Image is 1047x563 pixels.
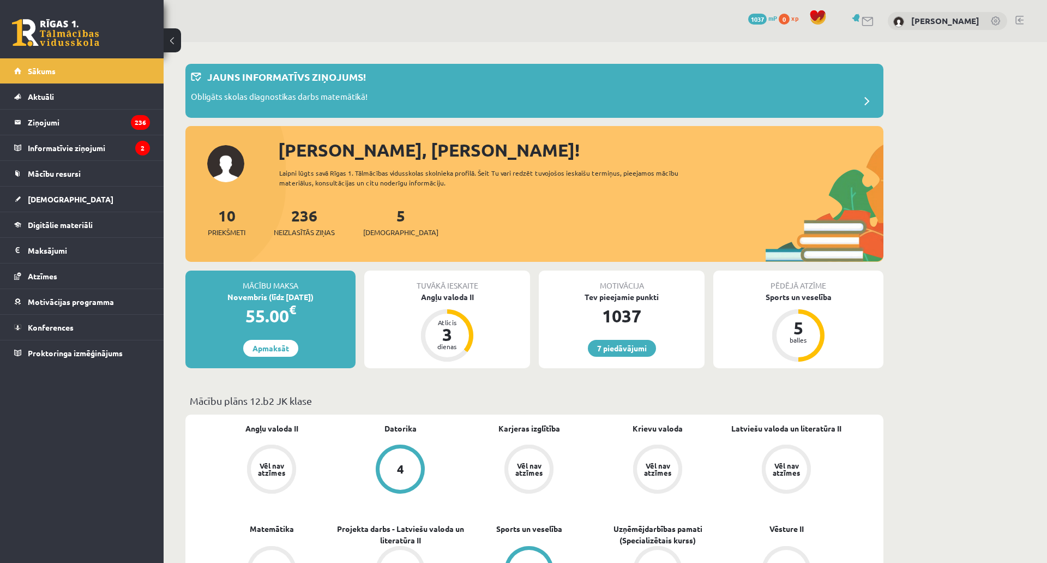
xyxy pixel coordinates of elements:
a: 7 piedāvājumi [588,340,656,357]
a: Apmaksāt [243,340,298,357]
span: Aktuāli [28,92,54,101]
a: Informatīvie ziņojumi2 [14,135,150,160]
a: 5[DEMOGRAPHIC_DATA] [363,206,438,238]
span: 1037 [748,14,767,25]
div: Atlicis [431,319,464,326]
a: [PERSON_NAME] [911,15,979,26]
div: dienas [431,343,464,350]
a: Karjeras izglītība [498,423,560,434]
a: 10Priekšmeti [208,206,245,238]
a: Uzņēmējdarbības pamati (Specializētais kurss) [593,523,722,546]
div: Vēl nav atzīmes [256,462,287,476]
a: Atzīmes [14,263,150,289]
div: Vēl nav atzīmes [771,462,802,476]
p: Mācību plāns 12.b2 JK klase [190,393,879,408]
a: Ziņojumi236 [14,110,150,135]
span: Neizlasītās ziņas [274,227,335,238]
a: 236Neizlasītās ziņas [274,206,335,238]
div: Angļu valoda II [364,291,530,303]
div: 3 [431,326,464,343]
img: Vladislavs Kudrašins [893,16,904,27]
div: 5 [782,319,815,337]
a: Vēl nav atzīmes [593,445,722,496]
a: Vēl nav atzīmes [465,445,593,496]
i: 2 [135,141,150,155]
div: 4 [397,463,404,475]
i: 236 [131,115,150,130]
a: [DEMOGRAPHIC_DATA] [14,187,150,212]
span: mP [768,14,777,22]
div: Novembris (līdz [DATE]) [185,291,356,303]
a: Projekta darbs - Latviešu valoda un literatūra II [336,523,465,546]
div: Tev pieejamie punkti [539,291,705,303]
a: Proktoringa izmēģinājums [14,340,150,366]
legend: Ziņojumi [28,110,150,135]
a: 0 xp [779,14,804,22]
span: Mācību resursi [28,169,81,178]
a: Vēsture II [769,523,804,535]
span: Priekšmeti [208,227,245,238]
a: Vēl nav atzīmes [722,445,851,496]
div: Tuvākā ieskaite [364,271,530,291]
span: Motivācijas programma [28,297,114,307]
a: Jauns informatīvs ziņojums! Obligāts skolas diagnostikas darbs matemātikā! [191,69,878,112]
div: Vēl nav atzīmes [642,462,673,476]
span: [DEMOGRAPHIC_DATA] [363,227,438,238]
div: Laipni lūgts savā Rīgas 1. Tālmācības vidusskolas skolnieka profilā. Šeit Tu vari redzēt tuvojošo... [279,168,698,188]
div: [PERSON_NAME], [PERSON_NAME]! [278,137,883,163]
span: Konferences [28,322,74,332]
span: Proktoringa izmēģinājums [28,348,123,358]
span: Digitālie materiāli [28,220,93,230]
div: Sports un veselība [713,291,883,303]
a: Krievu valoda [633,423,683,434]
a: Konferences [14,315,150,340]
div: Motivācija [539,271,705,291]
p: Jauns informatīvs ziņojums! [207,69,366,84]
span: Sākums [28,66,56,76]
a: Datorika [384,423,417,434]
a: Latviešu valoda un literatūra II [731,423,841,434]
div: balles [782,337,815,343]
a: Rīgas 1. Tālmācības vidusskola [12,19,99,46]
a: 1037 mP [748,14,777,22]
div: 55.00 [185,303,356,329]
span: xp [791,14,798,22]
p: Obligāts skolas diagnostikas darbs matemātikā! [191,91,368,106]
legend: Maksājumi [28,238,150,263]
a: 4 [336,445,465,496]
span: Atzīmes [28,271,57,281]
a: Sports un veselība 5 balles [713,291,883,363]
a: Digitālie materiāli [14,212,150,237]
legend: Informatīvie ziņojumi [28,135,150,160]
a: Angļu valoda II [245,423,298,434]
a: Motivācijas programma [14,289,150,314]
a: Aktuāli [14,84,150,109]
a: Maksājumi [14,238,150,263]
span: 0 [779,14,790,25]
a: Sports un veselība [496,523,562,535]
a: Mācību resursi [14,161,150,186]
span: € [289,302,296,318]
a: Vēl nav atzīmes [207,445,336,496]
div: Mācību maksa [185,271,356,291]
a: Matemātika [250,523,294,535]
div: Vēl nav atzīmes [514,462,544,476]
a: Sākums [14,58,150,83]
a: Angļu valoda II Atlicis 3 dienas [364,291,530,363]
div: 1037 [539,303,705,329]
div: Pēdējā atzīme [713,271,883,291]
span: [DEMOGRAPHIC_DATA] [28,194,113,204]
